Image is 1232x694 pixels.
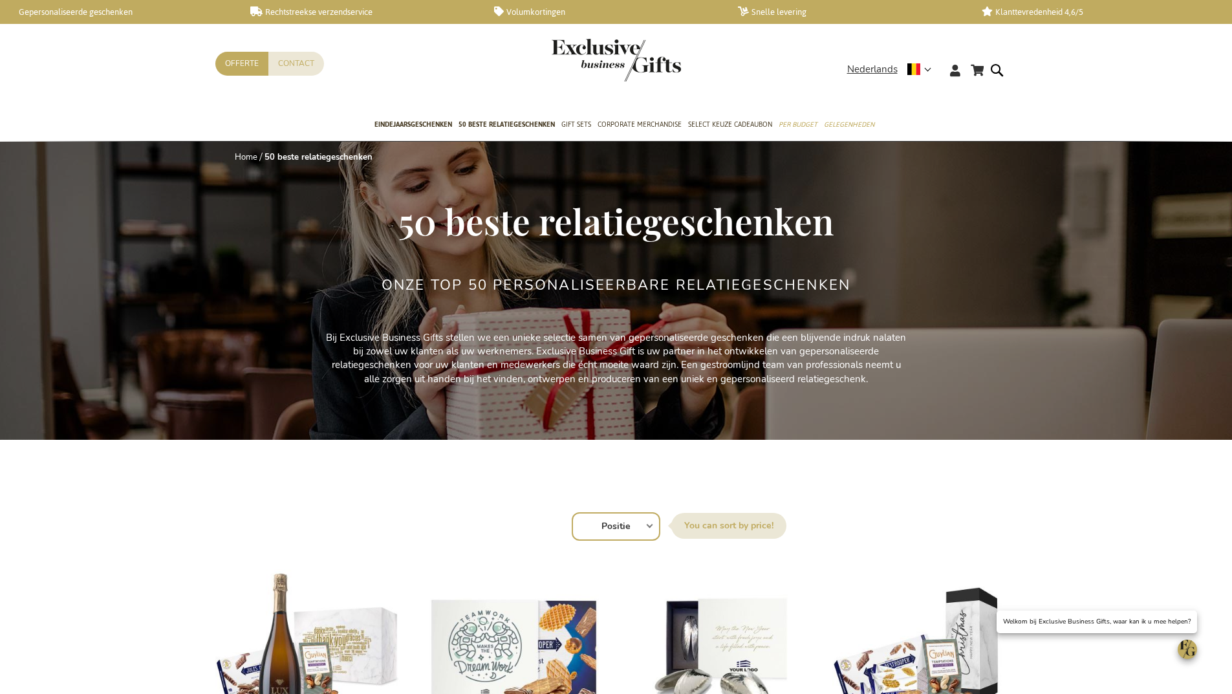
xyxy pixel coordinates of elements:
[982,6,1205,17] a: Klanttevredenheid 4,6/5
[215,52,268,76] a: Offerte
[494,6,717,17] a: Volumkortingen
[671,513,786,539] label: Sorteer op
[552,39,681,81] img: Exclusive Business gifts logo
[779,109,817,142] a: Per Budget
[738,6,961,17] a: Snelle levering
[382,277,850,293] h2: Onze TOP 50 Personaliseerbare Relatiegeschenken
[459,118,555,131] span: 50 beste relatiegeschenken
[824,109,874,142] a: Gelegenheden
[552,39,616,81] a: store logo
[779,118,817,131] span: Per Budget
[598,109,682,142] a: Corporate Merchandise
[250,6,473,17] a: Rechtstreekse verzendservice
[459,109,555,142] a: 50 beste relatiegeschenken
[235,151,257,163] a: Home
[688,118,772,131] span: Select Keuze Cadeaubon
[561,109,591,142] a: Gift Sets
[6,6,230,17] a: Gepersonaliseerde geschenken
[847,62,898,77] span: Nederlands
[561,118,591,131] span: Gift Sets
[824,118,874,131] span: Gelegenheden
[398,197,834,244] span: 50 beste relatiegeschenken
[598,118,682,131] span: Corporate Merchandise
[688,109,772,142] a: Select Keuze Cadeaubon
[325,331,907,387] p: Bij Exclusive Business Gifts stellen we een unieke selectie samen van gepersonaliseerde geschenke...
[374,109,452,142] a: Eindejaarsgeschenken
[265,151,373,163] strong: 50 beste relatiegeschenken
[268,52,324,76] a: Contact
[374,118,452,131] span: Eindejaarsgeschenken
